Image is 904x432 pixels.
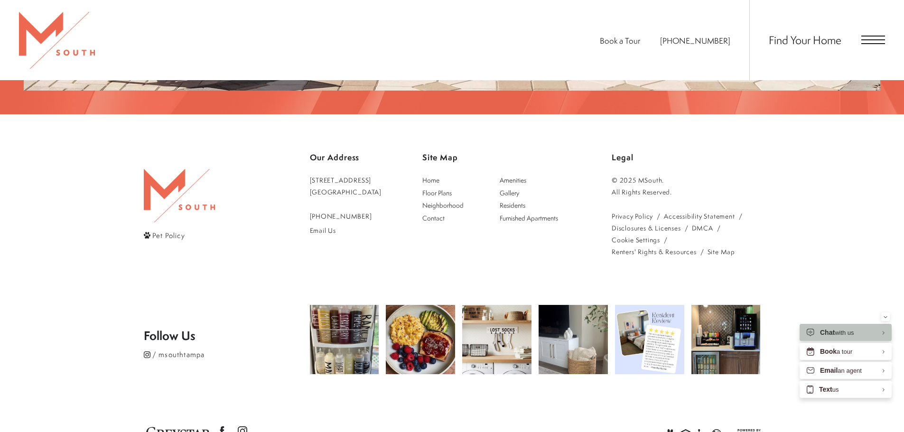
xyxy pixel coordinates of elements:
div: Main [418,174,567,224]
a: Call Us at 813-570-8014 [660,35,730,46]
a: Local and State Disclosures and License Information [612,222,681,234]
a: Go to Gallery [495,187,567,200]
img: Laundry day just got a little more organized! 🧦✨ A 'lost sock' station keeps those solo socks in ... [462,305,531,374]
img: MSouth [19,12,95,69]
button: Open Menu [861,36,885,44]
a: Go to Neighborhood [418,199,489,212]
span: Floor Plans [422,188,452,197]
span: Amenities [500,175,526,184]
a: Renters' Rights & Resources [612,246,697,257]
span: Neighborhood [422,201,464,210]
a: Website Site Map [708,246,735,257]
a: Cookie Settings [612,234,660,246]
a: Book a Tour [600,35,640,46]
img: MSouth [144,169,215,222]
p: Our Address [310,149,382,166]
a: Go to Amenities [495,174,567,187]
a: Go to Home [418,174,489,187]
a: Greystar privacy policy [612,210,653,222]
p: Legal [612,149,761,166]
span: Pet Policy [152,230,185,240]
a: Go to Floor Plans [418,187,489,200]
a: Email Us [310,224,382,236]
a: Follow msouthtampa on Instagram [144,348,310,360]
span: Furnished Apartments [500,213,558,222]
img: Happy National Coffee Day!! Come get a cup. #msouthtampa #nationalcoffeday #tistheseason #coffeeo... [691,305,761,374]
img: Keeping it clean and convenient! 🍶💡 Labeled squeeze bottles make condiments easy to grab and keep... [310,305,379,374]
a: Go to Contact [418,212,489,225]
p: Follow Us [144,330,310,341]
a: Accessibility Statement [664,210,735,222]
a: Get Directions to 5110 South Manhattan Avenue Tampa, FL 33611 [310,174,382,198]
span: Contact [422,213,445,222]
a: Go to Residents [495,199,567,212]
a: Go to Furnished Apartments (opens in a new tab) [495,212,567,225]
a: Find Your Home [769,32,841,47]
p: © 2025 MSouth. [612,174,761,186]
span: [PHONE_NUMBER] [310,211,372,221]
span: [PHONE_NUMBER] [660,35,730,46]
a: Greystar DMCA policy [692,222,713,234]
span: Home [422,175,439,184]
p: Site Map [422,149,571,166]
img: Breakfast is the most important meal of the day! 🥞☕ Start your morning off right with something d... [386,305,455,374]
span: Gallery [500,188,519,197]
img: Keep your blankets organized and your space stylish! 🧺 A simple basket brings both function and w... [539,305,608,374]
p: All Rights Reserved. [612,186,761,198]
span: Residents [500,201,525,210]
a: Call Us [310,210,382,222]
img: Come see what all the hype is about! Get your new home today! #msouthtampa #movenow #thankful #be... [615,305,684,374]
span: / msouthtampa [152,349,205,359]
